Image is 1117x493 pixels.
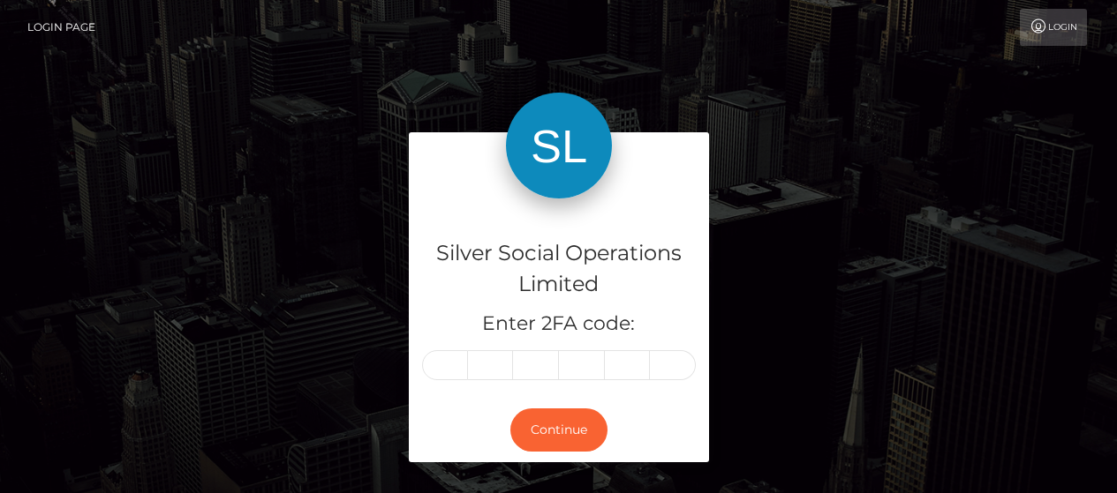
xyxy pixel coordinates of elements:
a: Login Page [27,9,95,46]
h5: Enter 2FA code: [422,310,696,338]
img: Silver Social Operations Limited [506,93,612,198]
button: Continue [510,408,608,452]
a: Login [1020,9,1087,46]
h4: Silver Social Operations Limited [422,238,696,300]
